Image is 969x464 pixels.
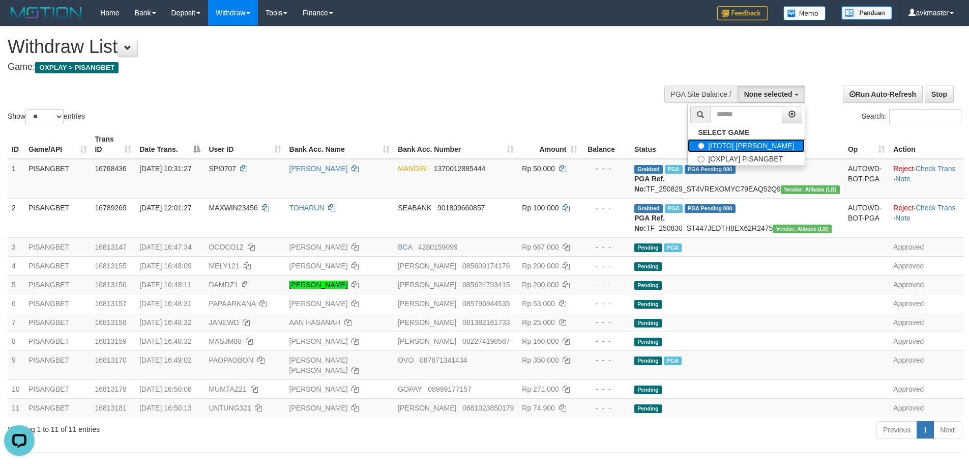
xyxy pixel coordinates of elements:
[139,281,191,289] span: [DATE] 16:48:11
[781,185,840,194] span: Vendor URL: https://dashboard.q2checkout.com/secure
[630,130,844,159] th: Status
[8,332,24,350] td: 8
[634,319,662,327] span: Pending
[585,280,626,290] div: - - -
[139,262,191,270] span: [DATE] 16:48:09
[895,175,911,183] a: Note
[289,385,348,393] a: [PERSON_NAME]
[95,204,127,212] span: 16789269
[398,262,456,270] span: [PERSON_NAME]
[585,298,626,309] div: - - -
[462,337,510,345] span: Copy 082274198587 to clipboard
[8,256,24,275] td: 4
[24,130,91,159] th: Game/API: activate to sort column ascending
[925,86,954,103] a: Stop
[844,198,889,237] td: AUTOWD-BOT-PGA
[8,294,24,313] td: 6
[95,404,127,412] span: 16813181
[139,356,191,364] span: [DATE] 16:49:02
[462,318,510,326] span: Copy 081382161733 to clipboard
[289,204,325,212] a: TOHARUN
[522,262,559,270] span: Rp 200.000
[289,299,348,308] a: [PERSON_NAME]
[688,126,804,139] a: SELECT GAME
[698,128,749,137] b: SELECT GAME
[95,318,127,326] span: 16813158
[664,357,682,365] span: Marked by avkjunita
[24,294,91,313] td: PISANGBET
[209,337,242,345] span: MASJM88
[95,243,127,251] span: 16813147
[8,313,24,332] td: 7
[434,165,485,173] span: Copy 1370012885444 to clipboard
[889,130,964,159] th: Action
[634,281,662,290] span: Pending
[24,332,91,350] td: PISANGBET
[209,299,255,308] span: PAPAARKANA
[8,350,24,379] td: 9
[8,109,85,124] label: Show entries
[895,214,911,222] a: Note
[95,356,127,364] span: 16813170
[933,421,961,439] a: Next
[209,243,243,251] span: OCOCO12
[209,318,239,326] span: JANEWD
[289,404,348,412] a: [PERSON_NAME]
[398,243,412,251] span: BCA
[844,159,889,199] td: AUTOWD-BOT-PGA
[522,165,555,173] span: Rp 50.000
[285,130,394,159] th: Bank Acc. Name: activate to sort column ascending
[634,357,662,365] span: Pending
[398,204,431,212] span: SEABANK
[95,337,127,345] span: 16813159
[876,421,917,439] a: Previous
[209,404,251,412] span: UNTUNG321
[24,398,91,417] td: PISANGBET
[398,165,428,173] span: MANDIRI
[8,62,636,72] h4: Game:
[24,237,91,256] td: PISANGBET
[665,165,683,174] span: Marked by avkyakub
[24,159,91,199] td: PISANGBET
[585,384,626,394] div: - - -
[8,198,24,237] td: 2
[634,214,665,232] b: PGA Ref. No:
[634,404,662,413] span: Pending
[522,243,559,251] span: Rp 667.000
[462,404,514,412] span: Copy 0881023850179 to clipboard
[139,404,191,412] span: [DATE] 16:50:13
[889,159,964,199] td: · ·
[893,165,914,173] a: Reject
[91,130,136,159] th: Trans ID: activate to sort column ascending
[24,350,91,379] td: PISANGBET
[634,243,662,252] span: Pending
[698,143,704,149] input: [ITOTO] [PERSON_NAME]
[522,299,555,308] span: Rp 53.000
[893,204,914,212] a: Reject
[717,6,768,20] img: Feedback.jpg
[398,385,422,393] span: GOPAY
[139,318,191,326] span: [DATE] 16:48:32
[95,165,127,173] span: 16768436
[688,139,804,152] label: [ITOTO] [PERSON_NAME]
[8,398,24,417] td: 11
[8,379,24,398] td: 10
[522,404,555,412] span: Rp 74.900
[634,386,662,394] span: Pending
[289,281,348,289] a: [PERSON_NAME]
[289,318,340,326] a: AAN HASANAH
[35,62,119,73] span: OXPLAY > PISANGBET
[522,356,559,364] span: Rp 350.000
[139,337,191,345] span: [DATE] 16:48:32
[522,318,555,326] span: Rp 25.000
[24,256,91,275] td: PISANGBET
[24,379,91,398] td: PISANGBET
[518,130,581,159] th: Amount: activate to sort column ascending
[462,281,510,289] span: Copy 085624793415 to clipboard
[773,225,832,233] span: Vendor URL: https://dashboard.q2checkout.com/secure
[209,262,239,270] span: MELY121
[4,4,35,35] button: Open LiveChat chat widget
[209,356,253,364] span: PAOPAOBON
[522,385,559,393] span: Rp 271.000
[8,37,636,57] h1: Withdraw List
